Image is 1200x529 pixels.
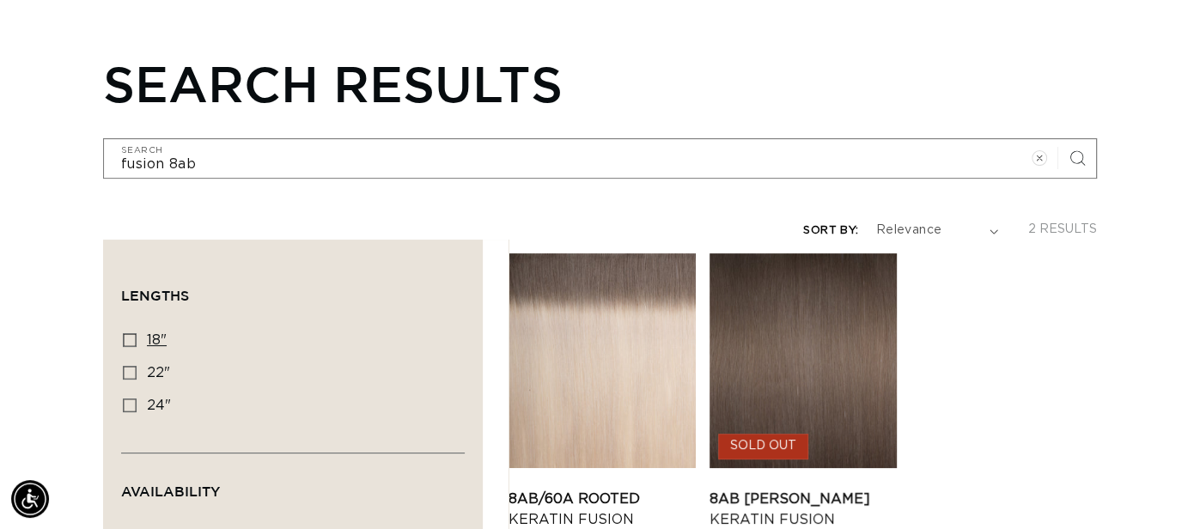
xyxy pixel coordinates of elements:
summary: Availability (0 selected) [121,453,465,515]
div: Accessibility Menu [11,480,49,518]
button: Clear search term [1020,139,1058,177]
input: Search [104,139,1096,178]
span: 22" [147,366,170,380]
button: Search [1058,139,1096,177]
label: Sort by: [803,225,858,236]
span: Availability [121,483,220,499]
span: 24" [147,398,171,412]
span: 18" [147,333,167,347]
h1: Search results [103,54,1097,112]
span: Lengths [121,288,189,303]
span: 2 results [1028,223,1097,235]
summary: Lengths (0 selected) [121,258,465,319]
